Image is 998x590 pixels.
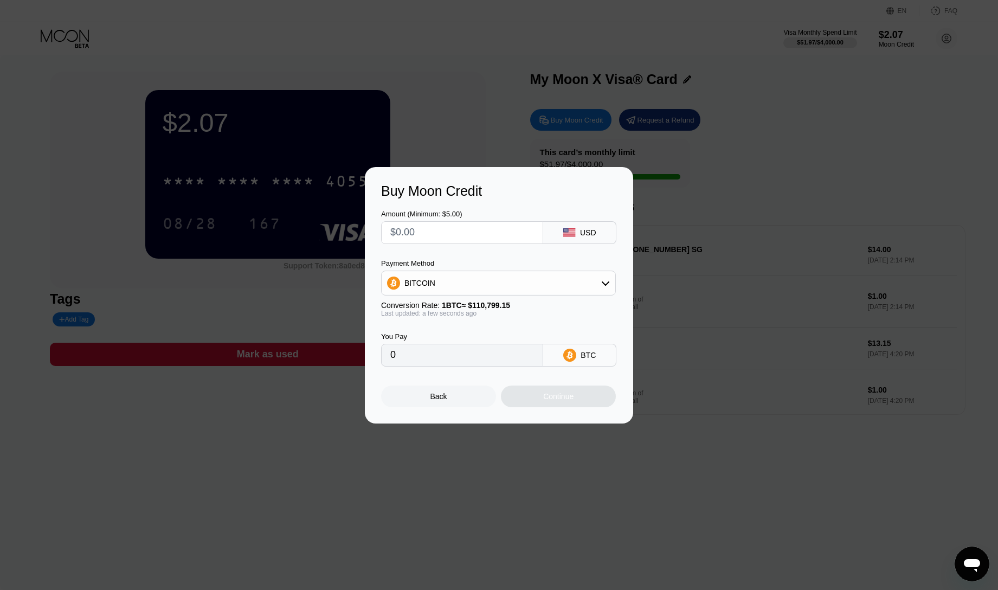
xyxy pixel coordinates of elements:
[430,392,447,401] div: Back
[381,332,543,341] div: You Pay
[381,301,616,310] div: Conversion Rate:
[381,310,616,317] div: Last updated: a few seconds ago
[955,547,989,581] iframe: Button to launch messaging window
[381,259,616,267] div: Payment Method
[381,386,496,407] div: Back
[390,222,534,243] input: $0.00
[381,183,617,199] div: Buy Moon Credit
[382,272,615,294] div: BITCOIN
[381,210,543,218] div: Amount (Minimum: $5.00)
[404,279,435,287] div: BITCOIN
[581,351,596,360] div: BTC
[580,228,596,237] div: USD
[442,301,510,310] span: 1 BTC ≈ $110,799.15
